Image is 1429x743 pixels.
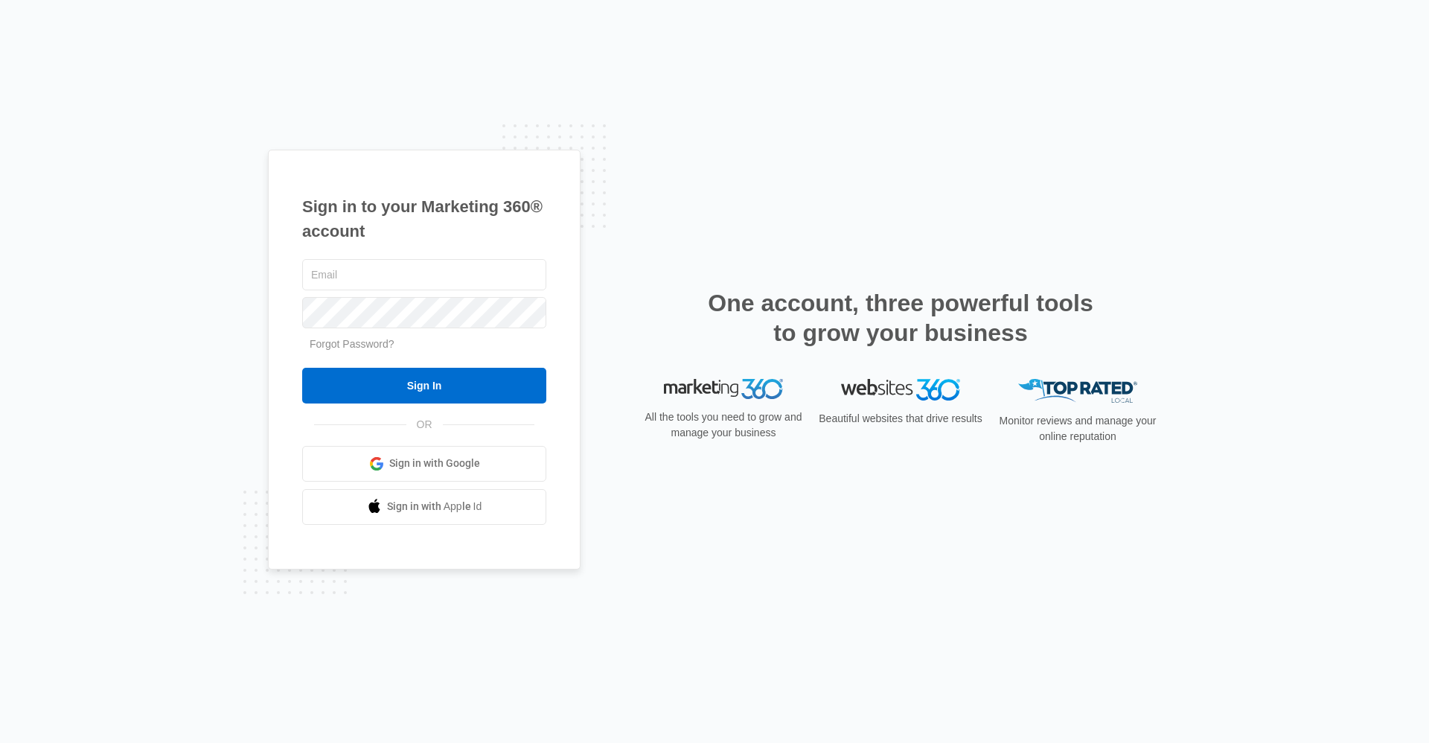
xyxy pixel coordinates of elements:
[994,413,1161,444] p: Monitor reviews and manage your online reputation
[817,411,984,427] p: Beautiful websites that drive results
[406,417,443,433] span: OR
[664,379,783,400] img: Marketing 360
[703,288,1098,348] h2: One account, three powerful tools to grow your business
[302,446,546,482] a: Sign in with Google
[302,489,546,525] a: Sign in with Apple Id
[302,259,546,290] input: Email
[841,379,960,401] img: Websites 360
[389,456,480,471] span: Sign in with Google
[310,338,394,350] a: Forgot Password?
[302,194,546,243] h1: Sign in to your Marketing 360® account
[640,409,807,441] p: All the tools you need to grow and manage your business
[1018,379,1137,404] img: Top Rated Local
[302,368,546,404] input: Sign In
[387,499,482,514] span: Sign in with Apple Id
